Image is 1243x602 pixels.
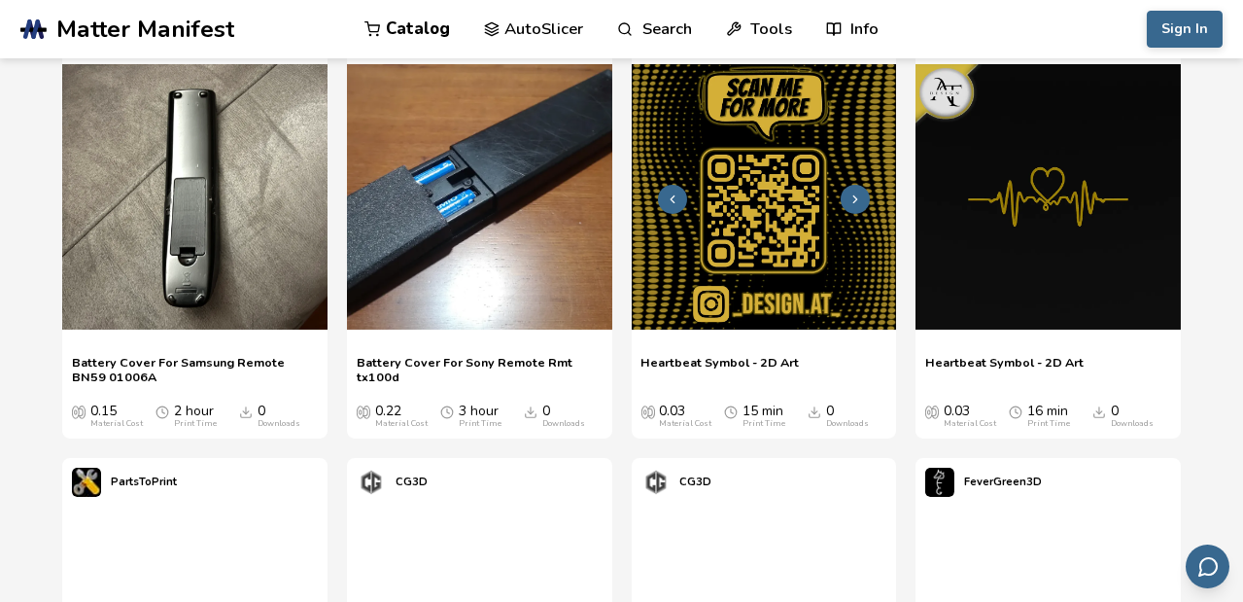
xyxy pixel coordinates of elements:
span: Downloads [524,404,537,419]
div: Material Cost [944,419,996,429]
div: Downloads [258,419,300,429]
div: Print Time [459,419,501,429]
span: Average Print Time [155,404,169,419]
button: Sign In [1147,11,1223,48]
div: 0 [1111,404,1154,429]
img: CG3D's profile [357,468,386,497]
span: Downloads [808,404,821,419]
span: Downloads [1092,404,1106,419]
div: Print Time [174,419,217,429]
div: 0.15 [90,404,143,429]
span: Average Print Time [440,404,454,419]
span: Average Cost [357,404,370,419]
div: Print Time [742,419,785,429]
span: Average Print Time [1009,404,1022,419]
button: Send feedback via email [1186,545,1229,588]
span: Average Print Time [724,404,738,419]
div: Downloads [542,419,585,429]
a: CG3D's profileCG3D [347,458,437,507]
p: CG3D [396,472,428,492]
div: Downloads [1111,419,1154,429]
div: 0.03 [944,404,996,429]
img: FeverGreen3D's profile [925,468,954,497]
a: CG3D's profileCG3D [632,458,722,507]
a: Battery Cover For Sony Remote Rmt tx100d [357,355,603,384]
div: 3 hour [459,404,501,429]
a: Heartbeat Symbol - 2D Art [641,355,800,384]
div: 15 min [742,404,785,429]
div: 0.03 [660,404,712,429]
span: Average Cost [641,404,655,419]
div: 0 [258,404,300,429]
span: Matter Manifest [56,16,234,43]
div: 0 [542,404,585,429]
a: FeverGreen3D's profileFeverGreen3D [915,458,1052,507]
a: Battery Cover For Samsung Remote BN59 01006A [72,355,318,384]
p: CG3D [680,472,712,492]
div: Downloads [826,419,869,429]
img: PartsToPrint's profile [72,468,101,497]
div: Material Cost [375,419,428,429]
img: CG3D's profile [641,468,671,497]
span: Average Cost [72,404,86,419]
div: Material Cost [90,419,143,429]
a: PartsToPrint's profilePartsToPrint [62,458,187,507]
div: 2 hour [174,404,217,429]
p: PartsToPrint [111,472,177,492]
span: Downloads [239,404,253,419]
div: Material Cost [660,419,712,429]
div: Print Time [1027,419,1070,429]
p: FeverGreen3D [964,472,1042,492]
div: 16 min [1027,404,1070,429]
span: Average Cost [925,404,939,419]
div: 0 [826,404,869,429]
a: Heartbeat Symbol - 2D Art [925,355,1084,384]
div: 0.22 [375,404,428,429]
